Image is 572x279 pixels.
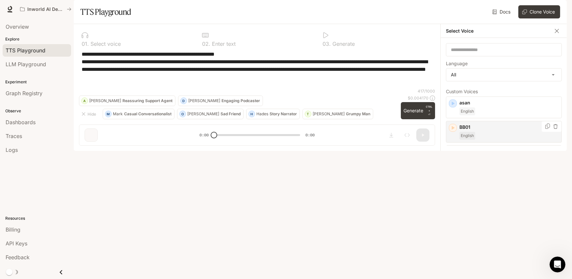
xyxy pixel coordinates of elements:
[313,112,345,116] p: [PERSON_NAME]
[80,5,131,18] h1: TTS Playground
[187,112,219,116] p: [PERSON_NAME]
[89,41,121,46] p: Select voice
[346,112,370,116] p: Grumpy Man
[459,99,559,106] p: asan
[103,109,174,119] button: MMarkCasual Conversationalist
[331,41,355,46] p: Generate
[79,109,100,119] button: Hide
[270,112,297,116] p: Story Narrator
[79,96,175,106] button: A[PERSON_NAME]Reassuring Support Agent
[105,109,111,119] div: M
[124,112,171,116] p: Casual Conversationalist
[122,99,172,103] p: Reassuring Support Agent
[446,61,468,66] p: Language
[401,102,435,119] button: GenerateCTRL +⏎
[459,132,475,140] span: English
[89,99,121,103] p: [PERSON_NAME]
[256,112,268,116] p: Hades
[188,99,220,103] p: [PERSON_NAME]
[426,105,432,117] p: ⏎
[302,109,373,119] button: T[PERSON_NAME]Grumpy Man
[426,105,432,113] p: CTRL +
[221,112,241,116] p: Sad Friend
[544,124,551,129] button: Copy Voice ID
[113,112,123,116] p: Mark
[446,69,561,81] div: All
[518,5,560,18] button: Clone Voice
[246,109,300,119] button: HHadesStory Narrator
[177,109,244,119] button: O[PERSON_NAME]Sad Friend
[459,107,475,115] span: English
[305,109,311,119] div: T
[27,7,64,12] p: Inworld AI Demos
[178,96,263,106] button: D[PERSON_NAME]Engaging Podcaster
[181,96,187,106] div: D
[82,96,88,106] div: A
[180,109,186,119] div: O
[202,41,210,46] p: 0 2 .
[82,41,89,46] p: 0 1 .
[17,3,74,16] button: All workspaces
[550,257,565,272] iframe: Intercom live chat
[210,41,236,46] p: Enter text
[459,124,559,130] p: BB01
[249,109,255,119] div: H
[221,99,260,103] p: Engaging Podcaster
[446,89,562,94] p: Custom Voices
[491,5,513,18] a: Docs
[323,41,331,46] p: 0 3 .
